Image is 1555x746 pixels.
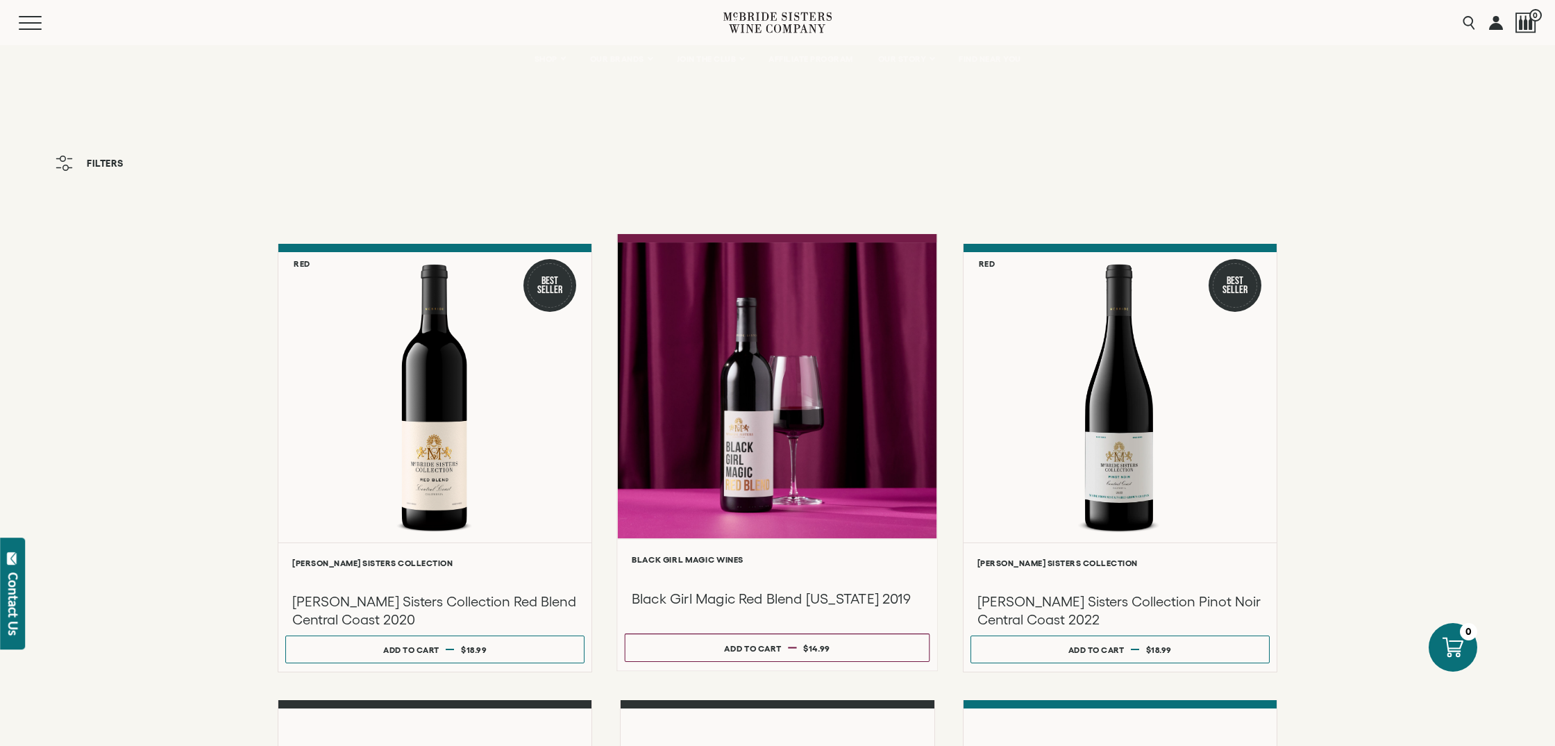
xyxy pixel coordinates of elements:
[294,259,310,268] h6: Red
[292,558,578,567] h6: [PERSON_NAME] Sisters Collection
[759,45,862,73] a: AFFILIATE PROGRAM
[581,45,661,73] a: OUR BRANDS
[959,54,1021,64] span: FIND NEAR YOU
[1068,640,1125,660] div: Add to cart
[632,590,923,608] h3: Black Girl Magic Red Blend [US_STATE] 2019
[625,633,930,662] button: Add to cart $14.99
[950,45,1030,73] a: FIND NEAR YOU
[292,592,578,629] h3: [PERSON_NAME] Sisters Collection Red Blend Central Coast 2020
[970,636,1270,663] button: Add to cart $18.99
[49,149,131,178] button: Filters
[383,640,439,660] div: Add to cart
[6,572,20,636] div: Contact Us
[977,558,1263,567] h6: [PERSON_NAME] Sisters Collection
[535,54,558,64] span: SHOP
[804,643,831,652] span: $14.99
[725,638,782,658] div: Add to cart
[19,16,69,30] button: Mobile Menu Trigger
[677,54,737,64] span: JOIN THE CLUB
[977,592,1263,629] h3: [PERSON_NAME] Sisters Collection Pinot Noir Central Coast 2022
[668,45,753,73] a: JOIN THE CLUB
[1146,645,1172,654] span: $18.99
[590,54,644,64] span: OUR BRANDS
[963,244,1277,672] a: Red Best Seller McBride Sisters Collection Central Coast Pinot Noir [PERSON_NAME] Sisters Collect...
[526,45,574,73] a: SHOP
[617,234,938,672] a: Black Girl Magic Wines Black Girl Magic Red Blend [US_STATE] 2019 Add to cart $14.99
[632,555,923,564] h6: Black Girl Magic Wines
[878,54,927,64] span: OUR STORY
[461,645,487,654] span: $18.99
[979,259,995,268] h6: Red
[278,244,592,672] a: Red Best Seller McBride Sisters Collection Red Blend Central Coast [PERSON_NAME] Sisters Collecti...
[1529,9,1542,22] span: 0
[87,158,124,168] span: Filters
[768,54,853,64] span: AFFILIATE PROGRAM
[1460,623,1477,640] div: 0
[285,636,585,663] button: Add to cart $18.99
[869,45,943,73] a: OUR STORY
